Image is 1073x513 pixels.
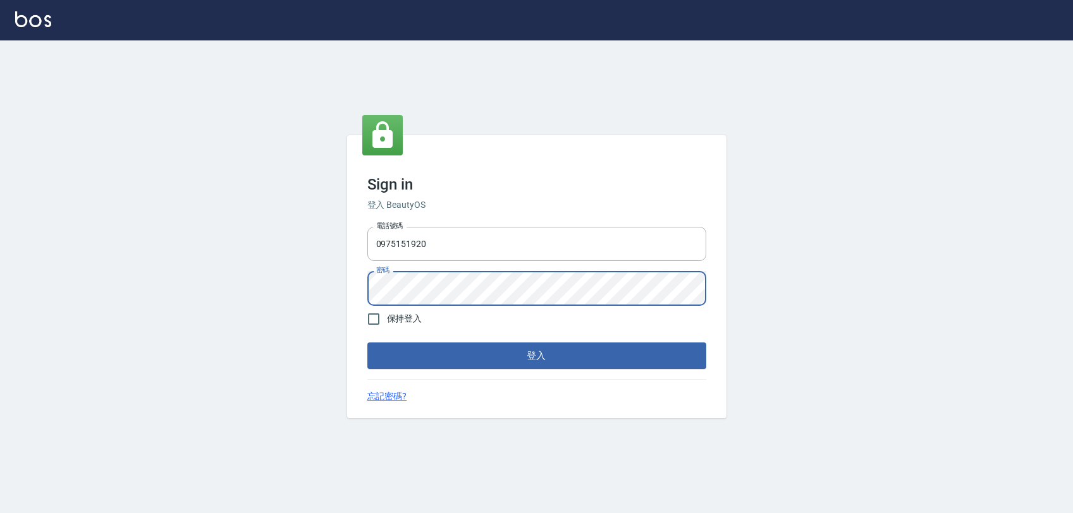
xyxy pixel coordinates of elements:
[367,390,407,403] a: 忘記密碼?
[376,221,403,231] label: 電話號碼
[367,176,706,193] h3: Sign in
[376,265,389,275] label: 密碼
[387,312,422,325] span: 保持登入
[367,198,706,212] h6: 登入 BeautyOS
[15,11,51,27] img: Logo
[367,342,706,369] button: 登入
